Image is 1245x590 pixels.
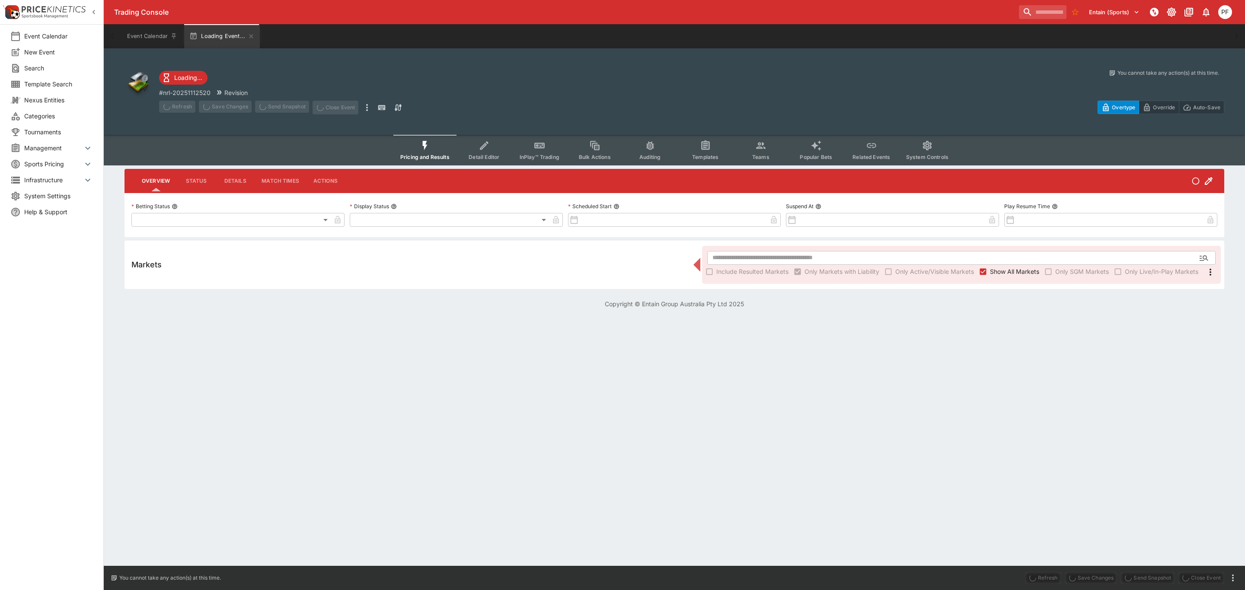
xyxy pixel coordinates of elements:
button: No Bookmarks [1068,5,1082,19]
span: Tournaments [24,127,93,136]
p: Display Status [350,203,389,210]
p: Suspend At [786,203,814,210]
p: Loading... [174,73,202,82]
span: Nexus Entities [24,95,93,105]
span: Infrastructure [24,175,83,184]
span: Include Resulted Markets [716,267,788,276]
span: Search [24,63,93,73]
div: Start From [1098,101,1224,114]
span: Categories [24,111,93,121]
span: Pricing and Results [400,154,450,160]
span: Auditing [639,154,661,160]
button: Open [1196,250,1212,266]
button: Suspend At [815,203,821,209]
button: Notifications [1198,4,1214,20]
button: more [362,101,372,114]
p: Copy To Clipboard [159,88,211,97]
img: PriceKinetics [22,6,86,13]
button: Actions [306,171,345,191]
p: Betting Status [131,203,170,210]
p: Revision [224,88,248,97]
h5: Markets [131,260,162,270]
div: Event type filters [393,135,955,165]
span: InPlay™ Trading [520,154,559,160]
button: Auto-Save [1179,101,1224,114]
svg: More [1205,267,1216,277]
p: Scheduled Start [568,203,612,210]
div: Peter Fairgrieve [1218,5,1232,19]
button: Match Times [255,171,306,191]
div: Trading Console [114,8,1015,17]
input: search [1019,5,1066,19]
span: Help & Support [24,207,93,216]
p: You cannot take any action(s) at this time. [119,574,221,582]
span: Show All Markets [990,267,1039,276]
span: Event Calendar [24,32,93,41]
button: Play Resume Time [1052,203,1058,209]
p: Overtype [1112,103,1135,112]
span: Popular Bets [800,154,832,160]
button: Details [216,171,255,191]
p: Copyright © Entain Group Australia Pty Ltd 2025 [104,299,1245,308]
button: Loading Event... [184,24,260,48]
img: other.png [124,69,152,97]
span: Sports Pricing [24,159,83,168]
button: Select Tenant [1084,5,1145,19]
button: Documentation [1181,4,1197,20]
img: Sportsbook Management [22,14,68,18]
button: Overtype [1098,101,1139,114]
p: Override [1153,103,1175,112]
button: Betting Status [172,203,178,209]
span: Related Events [852,154,890,160]
button: NOT Connected to PK [1146,4,1162,20]
span: Management [24,143,83,152]
span: New Event [24,48,93,57]
button: Event Calendar [122,24,182,48]
button: Toggle light/dark mode [1164,4,1179,20]
span: System Controls [906,154,948,160]
button: Display Status [391,203,397,209]
span: System Settings [24,191,93,200]
span: Only Active/Visible Markets [895,267,974,276]
button: Status [177,171,216,191]
p: Play Resume Time [1004,203,1050,210]
button: Peter Fairgrieve [1216,3,1235,22]
button: Override [1139,101,1179,114]
img: PriceKinetics Logo [3,3,20,21]
button: Scheduled Start [613,203,619,209]
span: Only Live/In-Play Markets [1125,267,1198,276]
span: Detail Editor [469,154,499,160]
span: Templates [692,154,718,160]
span: Only Markets with Liability [804,267,879,276]
span: Teams [752,154,769,160]
p: You cannot take any action(s) at this time. [1117,69,1219,77]
p: Auto-Save [1193,103,1220,112]
button: Overview [135,171,177,191]
button: more [1228,573,1238,583]
span: Template Search [24,79,93,89]
span: Only SGM Markets [1055,267,1109,276]
span: Bulk Actions [579,154,611,160]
